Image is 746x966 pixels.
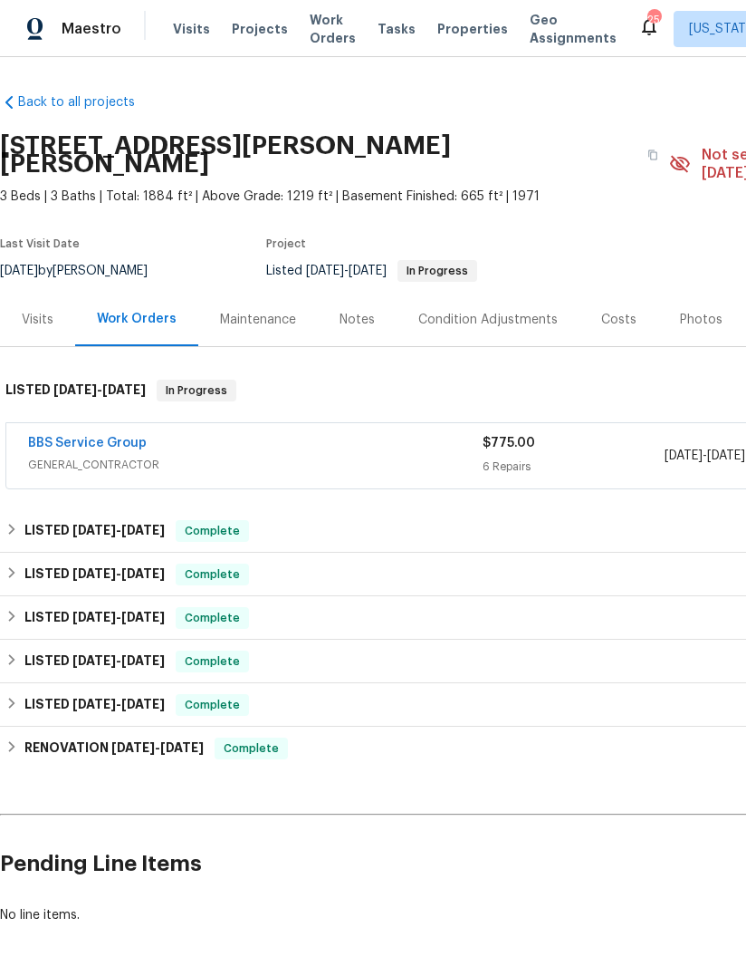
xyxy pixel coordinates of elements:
span: [DATE] [121,654,165,667]
div: Maintenance [220,311,296,329]
h6: LISTED [24,520,165,542]
span: Properties [437,20,508,38]
span: - [306,265,387,277]
span: Complete [177,565,247,584]
span: [DATE] [111,741,155,754]
span: Visits [173,20,210,38]
span: [DATE] [72,611,116,623]
span: - [72,698,165,710]
h6: LISTED [24,564,165,585]
h6: LISTED [24,651,165,672]
div: Work Orders [97,310,177,328]
span: [DATE] [306,265,344,277]
span: Listed [266,265,477,277]
div: 6 Repairs [483,458,665,476]
span: Maestro [62,20,121,38]
span: Complete [177,522,247,540]
span: Project [266,238,306,249]
span: [DATE] [53,383,97,396]
span: Complete [177,696,247,714]
span: [DATE] [121,524,165,536]
div: 25 [647,11,660,29]
span: Work Orders [310,11,356,47]
span: [DATE] [121,698,165,710]
button: Copy Address [636,139,669,171]
div: Costs [601,311,636,329]
span: Projects [232,20,288,38]
span: - [72,524,165,536]
span: [DATE] [349,265,387,277]
span: GENERAL_CONTRACTOR [28,456,483,474]
div: Condition Adjustments [418,311,558,329]
span: [DATE] [665,449,703,462]
span: $775.00 [483,437,535,449]
span: [DATE] [160,741,204,754]
h6: LISTED [5,380,146,401]
span: [DATE] [72,654,116,667]
h6: LISTED [24,694,165,716]
span: [DATE] [102,383,146,396]
div: Photos [680,311,722,329]
span: - [53,383,146,396]
div: Notes [340,311,375,329]
span: In Progress [158,382,234,400]
span: [DATE] [121,611,165,623]
h6: LISTED [24,607,165,629]
span: [DATE] [72,524,116,536]
span: [DATE] [72,698,116,710]
span: Complete [177,652,247,671]
span: In Progress [399,266,475,276]
span: - [665,447,745,465]
h6: RENOVATION [24,738,204,759]
span: - [72,567,165,580]
span: - [72,611,165,623]
span: Complete [216,739,286,758]
span: [DATE] [72,567,116,580]
div: Visits [22,311,53,329]
span: Complete [177,609,247,627]
span: [DATE] [707,449,745,462]
span: [DATE] [121,567,165,580]
a: BBS Service Group [28,437,147,449]
span: Geo Assignments [530,11,617,47]
span: - [72,654,165,667]
span: Tasks [378,23,416,35]
span: - [111,741,204,754]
